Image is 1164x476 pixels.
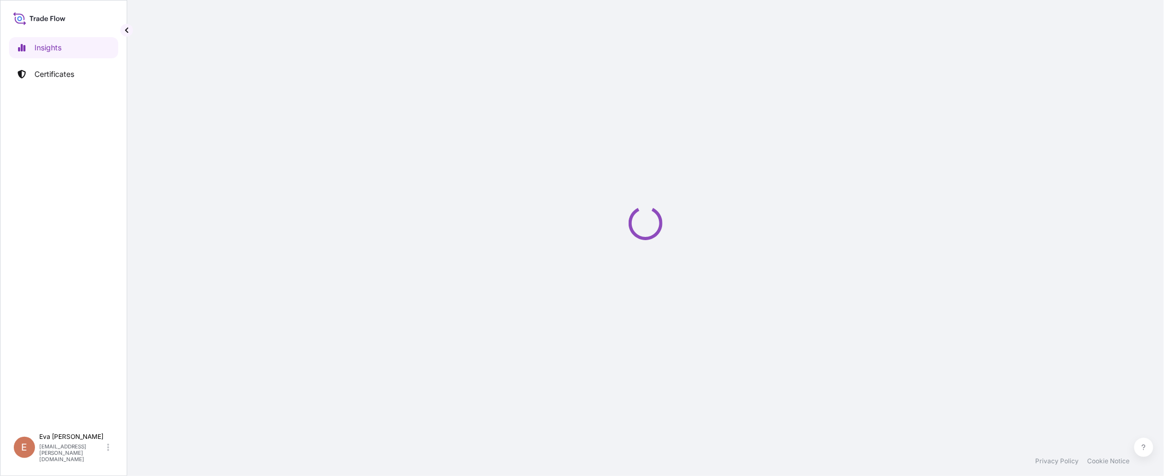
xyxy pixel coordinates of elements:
p: Eva [PERSON_NAME] [39,433,105,441]
p: Insights [34,42,61,53]
p: Certificates [34,69,74,80]
a: Insights [9,37,118,58]
a: Certificates [9,64,118,85]
p: [EMAIL_ADDRESS][PERSON_NAME][DOMAIN_NAME] [39,443,105,462]
a: Cookie Notice [1088,457,1130,465]
a: Privacy Policy [1036,457,1079,465]
span: E [22,442,28,453]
